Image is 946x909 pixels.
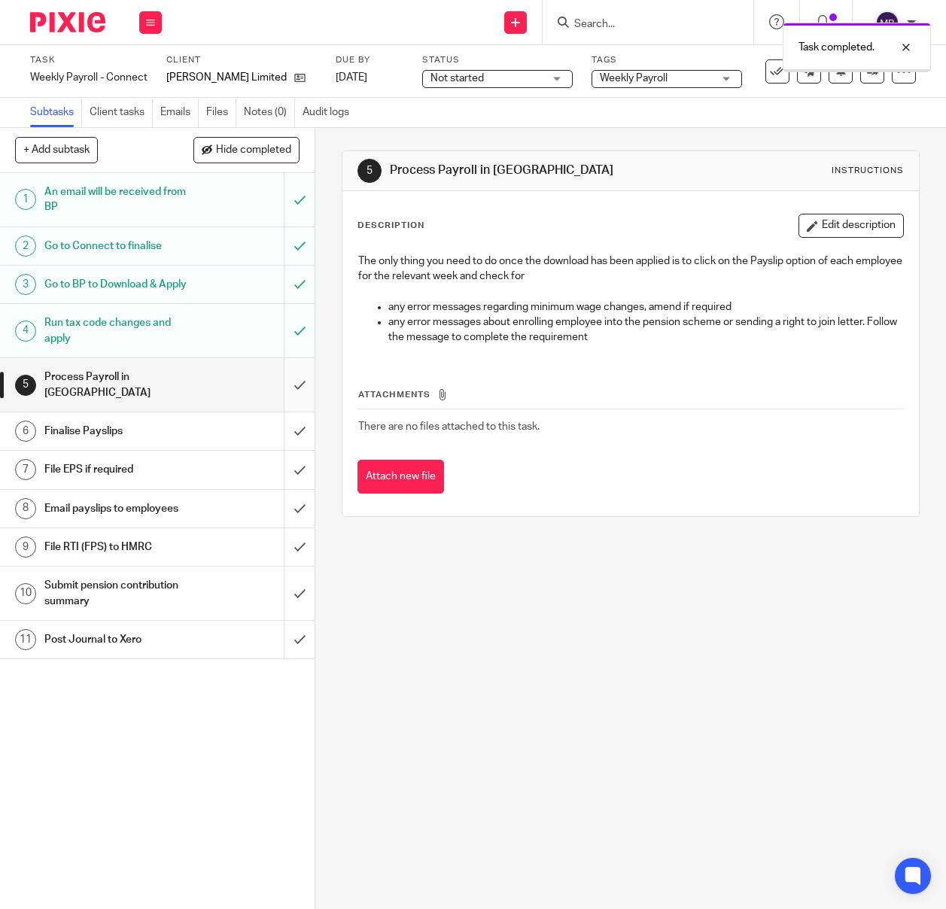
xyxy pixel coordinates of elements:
h1: File RTI (FPS) to HMRC [44,536,194,558]
a: Audit logs [303,98,357,127]
div: 8 [15,498,36,519]
div: 5 [15,375,36,396]
a: Notes (0) [244,98,295,127]
p: Task completed. [798,40,875,55]
button: Edit description [798,214,904,238]
h1: An email will be received from BP [44,181,194,219]
div: 5 [357,159,382,183]
label: Due by [336,54,403,66]
span: [DATE] [336,72,367,83]
div: 7 [15,459,36,480]
span: Weekly Payroll [600,73,668,84]
h1: Process Payroll in [GEOGRAPHIC_DATA] [44,366,194,404]
img: Pixie [30,12,105,32]
p: [PERSON_NAME] Limited [166,70,287,85]
div: Instructions [832,165,904,177]
div: 10 [15,583,36,604]
p: Description [357,220,424,232]
div: 2 [15,236,36,257]
label: Client [166,54,317,66]
h1: Submit pension contribution summary [44,574,194,613]
div: 3 [15,274,36,295]
p: any error messages about enrolling employee into the pension scheme or sending a right to join le... [388,315,903,345]
div: 6 [15,421,36,442]
div: 9 [15,537,36,558]
div: 1 [15,189,36,210]
a: Subtasks [30,98,82,127]
a: Emails [160,98,199,127]
div: 11 [15,629,36,650]
span: Attachments [358,391,430,399]
button: Hide completed [193,137,300,163]
label: Task [30,54,148,66]
button: + Add subtask [15,137,98,163]
a: Files [206,98,236,127]
h1: Process Payroll in [GEOGRAPHIC_DATA] [390,163,663,178]
p: any error messages regarding minimum wage changes, amend if required [388,299,903,315]
h1: File EPS if required [44,458,194,481]
span: There are no files attached to this task. [358,421,540,432]
div: 4 [15,321,36,342]
a: Client tasks [90,98,153,127]
button: Attach new file [357,460,444,494]
h1: Post Journal to Xero [44,628,194,651]
h1: Go to Connect to finalise [44,235,194,257]
h1: Run tax code changes and apply [44,312,194,350]
img: svg%3E [875,11,899,35]
p: The only thing you need to do once the download has been applied is to click on the Payslip optio... [358,254,903,284]
span: Not started [430,73,484,84]
h1: Finalise Payslips [44,420,194,442]
span: Hide completed [216,144,291,157]
h1: Email payslips to employees [44,497,194,520]
label: Status [422,54,573,66]
div: Weekly Payroll - Connect [30,70,148,85]
h1: Go to BP to Download & Apply [44,273,194,296]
